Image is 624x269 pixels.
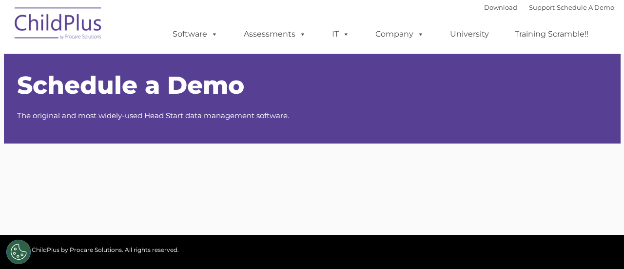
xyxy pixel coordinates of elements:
a: Support [529,3,555,11]
span: © 2025 ChildPlus by Procare Solutions. All rights reserved. [10,246,179,253]
a: Download [484,3,517,11]
span: The original and most widely-used Head Start data management software. [17,111,289,120]
button: Cookies Settings [6,240,31,264]
img: ChildPlus by Procare Solutions [10,0,107,49]
a: IT [322,24,359,44]
a: Software [163,24,228,44]
span: Schedule a Demo [17,70,244,100]
a: Training Scramble!! [505,24,598,44]
a: Schedule A Demo [557,3,614,11]
a: University [440,24,499,44]
font: | [484,3,614,11]
a: Assessments [234,24,316,44]
a: Company [366,24,434,44]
